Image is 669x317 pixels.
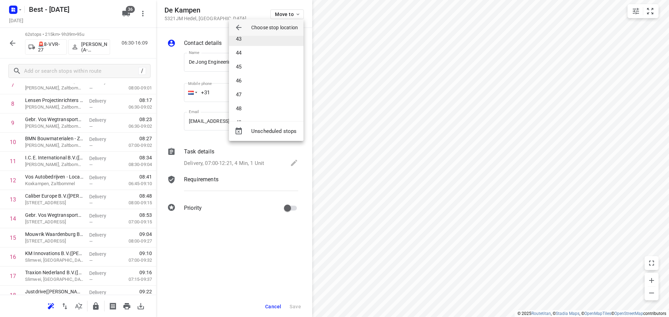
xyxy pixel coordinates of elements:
li: 46 [229,74,303,88]
p: Choose stop location [251,24,298,31]
li: 43 [229,32,303,46]
li: 45 [229,60,303,74]
li: 44 [229,46,303,60]
li: 48 [229,102,303,116]
li: 47 [229,88,303,102]
li: 49 [229,116,303,129]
